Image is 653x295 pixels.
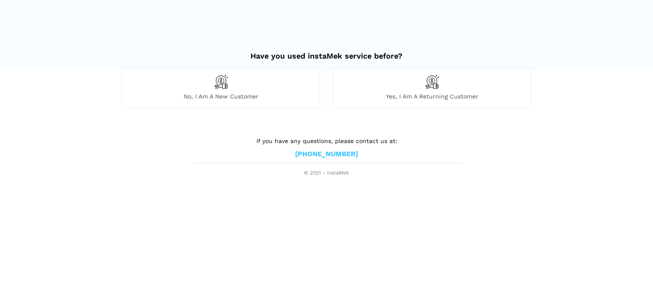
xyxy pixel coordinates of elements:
[193,136,460,146] p: If you have any questions, please contact us at:
[122,93,320,100] span: No, I am a new customer
[122,43,531,61] h2: Have you used instaMek service before?
[295,150,358,159] a: [PHONE_NUMBER]
[333,93,531,100] span: Yes, I am a returning customer
[193,170,460,177] span: © 2021 - instaMek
